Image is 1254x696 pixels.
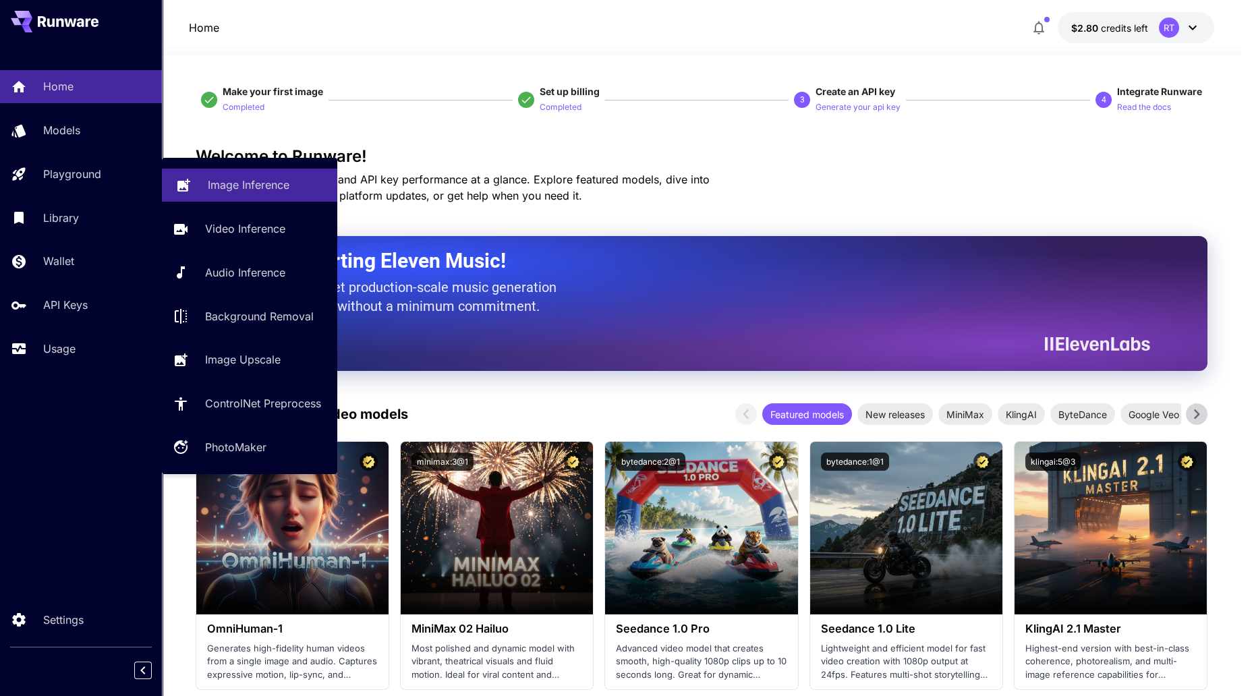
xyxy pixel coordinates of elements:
p: API Keys [43,297,88,313]
span: ByteDance [1050,407,1115,422]
button: bytedance:2@1 [616,453,685,471]
p: Image Upscale [205,351,281,368]
h3: Seedance 1.0 Pro [616,622,787,635]
img: alt [605,442,797,614]
p: Settings [43,612,84,628]
span: credits left [1101,22,1148,34]
button: Certified Model – Vetted for best performance and includes a commercial license. [973,453,992,471]
h3: KlingAI 2.1 Master [1025,622,1196,635]
h2: Now Supporting Eleven Music! [229,248,1140,274]
a: Background Removal [162,299,337,332]
p: The only way to get production-scale music generation from Eleven Labs without a minimum commitment. [229,278,567,316]
div: Collapse sidebar [144,658,162,683]
p: Image Inference [208,177,289,193]
p: Playground [43,166,101,182]
p: ControlNet Preprocess [205,395,321,411]
div: $2.79866 [1071,21,1148,35]
p: Completed [540,101,581,114]
h3: Seedance 1.0 Lite [821,622,992,635]
a: Image Inference [162,169,337,202]
p: Advanced video model that creates smooth, high-quality 1080p clips up to 10 seconds long. Great f... [616,642,787,682]
p: Models [43,122,80,138]
a: PhotoMaker [162,431,337,464]
p: Lightweight and efficient model for fast video creation with 1080p output at 24fps. Features mult... [821,642,992,682]
button: minimax:3@1 [411,453,474,471]
p: Wallet [43,253,74,269]
p: Generate your api key [816,101,901,114]
h3: OmniHuman‑1 [207,622,378,635]
p: Highest-end version with best-in-class coherence, photorealism, and multi-image reference capabil... [1025,642,1196,682]
span: $2.80 [1071,22,1101,34]
span: Make your first image [223,86,323,97]
button: Certified Model – Vetted for best performance and includes a commercial license. [769,453,787,471]
p: 3 [800,94,805,106]
span: Integrate Runware [1117,86,1202,97]
p: Usage [43,341,76,357]
button: bytedance:1@1 [821,453,889,471]
img: alt [196,442,389,614]
p: Most polished and dynamic model with vibrant, theatrical visuals and fluid motion. Ideal for vira... [411,642,582,682]
p: Generates high-fidelity human videos from a single image and audio. Captures expressive motion, l... [207,642,378,682]
span: Create an API key [816,86,895,97]
p: 4 [1102,94,1106,106]
p: Read the docs [1117,101,1171,114]
button: Collapse sidebar [134,662,152,679]
span: Featured models [762,407,852,422]
p: Video Inference [205,221,285,237]
span: Google Veo [1120,407,1187,422]
span: KlingAI [998,407,1045,422]
p: Completed [223,101,264,114]
span: Set up billing [540,86,600,97]
p: Background Removal [205,308,314,324]
img: alt [810,442,1002,614]
div: RT [1159,18,1179,38]
button: klingai:5@3 [1025,453,1081,471]
p: Home [189,20,219,36]
a: ControlNet Preprocess [162,387,337,420]
p: PhotoMaker [205,439,266,455]
span: Check out your usage stats and API key performance at a glance. Explore featured models, dive int... [196,173,710,202]
span: MiniMax [938,407,992,422]
a: Image Upscale [162,343,337,376]
a: Audio Inference [162,256,337,289]
h3: MiniMax 02 Hailuo [411,622,582,635]
button: Certified Model – Vetted for best performance and includes a commercial license. [1178,453,1196,471]
nav: breadcrumb [189,20,219,36]
p: Home [43,78,74,94]
a: Video Inference [162,212,337,245]
span: New releases [857,407,933,422]
button: Certified Model – Vetted for best performance and includes a commercial license. [564,453,582,471]
img: alt [1015,442,1207,614]
button: $2.79866 [1058,12,1214,43]
h3: Welcome to Runware! [196,147,1207,166]
button: Certified Model – Vetted for best performance and includes a commercial license. [360,453,378,471]
img: alt [401,442,593,614]
p: Library [43,210,79,226]
p: Audio Inference [205,264,285,281]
